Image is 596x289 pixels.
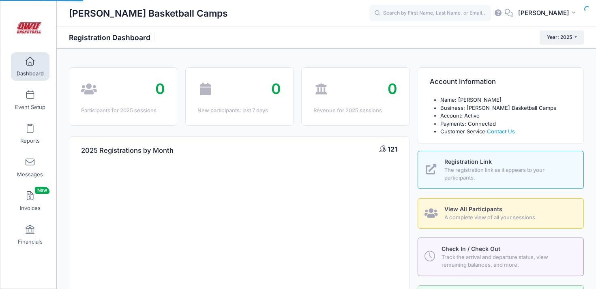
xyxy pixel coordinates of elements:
a: Contact Us [487,128,515,135]
span: Invoices [20,205,41,212]
div: Participants for 2025 sessions [81,107,165,115]
h4: 2025 Registrations by Month [81,139,174,162]
button: [PERSON_NAME] [513,4,584,23]
li: Payments: Connected [440,120,572,128]
span: New [35,187,49,194]
span: Dashboard [17,70,44,77]
a: InvoicesNew [11,187,49,215]
a: Reports [11,120,49,148]
span: Messages [17,171,43,178]
a: David Vogel Basketball Camps [0,9,57,47]
img: David Vogel Basketball Camps [14,13,44,43]
a: Event Setup [11,86,49,114]
button: Year: 2025 [540,30,584,44]
li: Account: Active [440,112,572,120]
h1: Registration Dashboard [69,33,157,42]
div: New participants: last 7 days [197,107,281,115]
span: Financials [18,238,43,245]
span: Track the arrival and departure status, view remaining balances, and more. [442,253,574,269]
span: Registration Link [444,158,492,165]
a: Financials [11,220,49,249]
span: A complete view of all your sessions. [444,214,575,222]
span: 121 [388,145,397,153]
span: View All Participants [444,206,502,212]
input: Search by First Name, Last Name, or Email... [369,5,491,21]
h1: [PERSON_NAME] Basketball Camps [69,4,228,23]
a: Dashboard [11,52,49,81]
span: Year: 2025 [547,34,572,40]
span: 0 [155,80,165,98]
span: The registration link as it appears to your participants. [444,166,575,182]
span: Event Setup [15,104,45,111]
h4: Account Information [430,71,496,94]
span: Check In / Check Out [442,245,500,252]
span: [PERSON_NAME] [518,9,569,17]
span: 0 [271,80,281,98]
a: Messages [11,153,49,182]
li: Name: [PERSON_NAME] [440,96,572,104]
a: Check In / Check Out Track the arrival and departure status, view remaining balances, and more. [418,238,584,276]
a: View All Participants A complete view of all your sessions. [418,198,584,229]
div: Revenue for 2025 sessions [313,107,397,115]
li: Business: [PERSON_NAME] Basketball Camps [440,104,572,112]
li: Customer Service: [440,128,572,136]
span: 0 [388,80,397,98]
span: Reports [20,137,40,144]
a: Registration Link The registration link as it appears to your participants. [418,151,584,189]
